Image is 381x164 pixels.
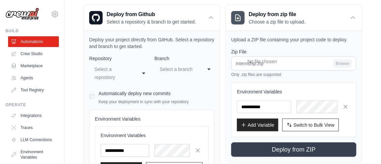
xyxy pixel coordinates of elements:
[5,8,39,20] img: Logo
[101,132,203,139] h3: Environment Variables
[231,36,356,43] p: Upload a ZIP file containing your project code to deploy.
[8,60,59,71] a: Marketplace
[8,36,59,47] a: Automations
[95,65,130,81] div: Select a repository
[8,48,59,59] a: Crew Studio
[107,18,196,25] p: Select a repository & branch to get started.
[95,116,209,122] h4: Environment Variables
[231,56,356,71] input: Internship.zip Browse
[89,36,214,50] p: Deploy your project directly from GitHub. Select a repository and branch to get started.
[231,142,356,157] button: Deploy from ZIP
[249,18,306,25] p: Choose a zip file to upload.
[5,102,59,108] div: Operate
[8,134,59,145] a: LLM Connections
[231,72,356,77] p: Only .zip files are supported
[89,55,149,62] label: Repository
[237,88,351,95] h3: Environment Variables
[5,28,59,34] div: Build
[8,122,59,133] a: Traces
[99,99,189,105] p: Keep your deployment in sync with your repository
[107,10,196,18] h3: Deploy from Github
[160,65,196,73] div: Select a branch
[154,55,214,62] label: Branch
[8,73,59,83] a: Agents
[249,10,306,18] h3: Deploy from zip file
[237,119,278,131] button: Add Variable
[231,48,356,55] label: Zip File
[99,91,171,96] label: Automatically deploy new commits
[8,147,59,163] a: Environment Variables
[8,85,59,95] a: Tool Registry
[8,110,59,121] a: Integrations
